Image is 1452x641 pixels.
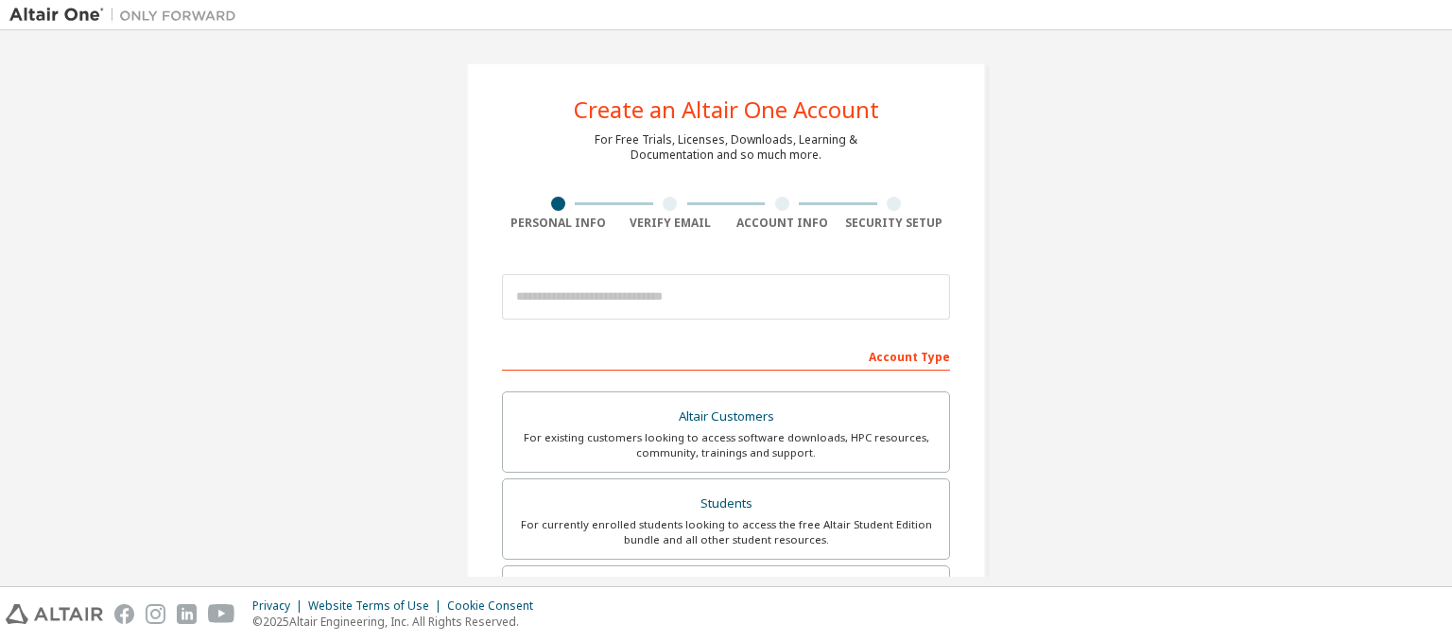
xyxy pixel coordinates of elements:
img: youtube.svg [208,604,235,624]
img: instagram.svg [146,604,165,624]
img: altair_logo.svg [6,604,103,624]
div: For Free Trials, Licenses, Downloads, Learning & Documentation and so much more. [595,132,857,163]
div: Account Info [726,216,838,231]
div: Security Setup [838,216,951,231]
div: For currently enrolled students looking to access the free Altair Student Edition bundle and all ... [514,517,938,547]
div: Altair Customers [514,404,938,430]
img: linkedin.svg [177,604,197,624]
img: Altair One [9,6,246,25]
div: Create an Altair One Account [574,98,879,121]
img: facebook.svg [114,604,134,624]
div: For existing customers looking to access software downloads, HPC resources, community, trainings ... [514,430,938,460]
div: Students [514,491,938,517]
div: Verify Email [614,216,727,231]
div: Account Type [502,340,950,371]
div: Cookie Consent [447,598,544,614]
div: Website Terms of Use [308,598,447,614]
div: Personal Info [502,216,614,231]
p: © 2025 Altair Engineering, Inc. All Rights Reserved. [252,614,544,630]
div: Privacy [252,598,308,614]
